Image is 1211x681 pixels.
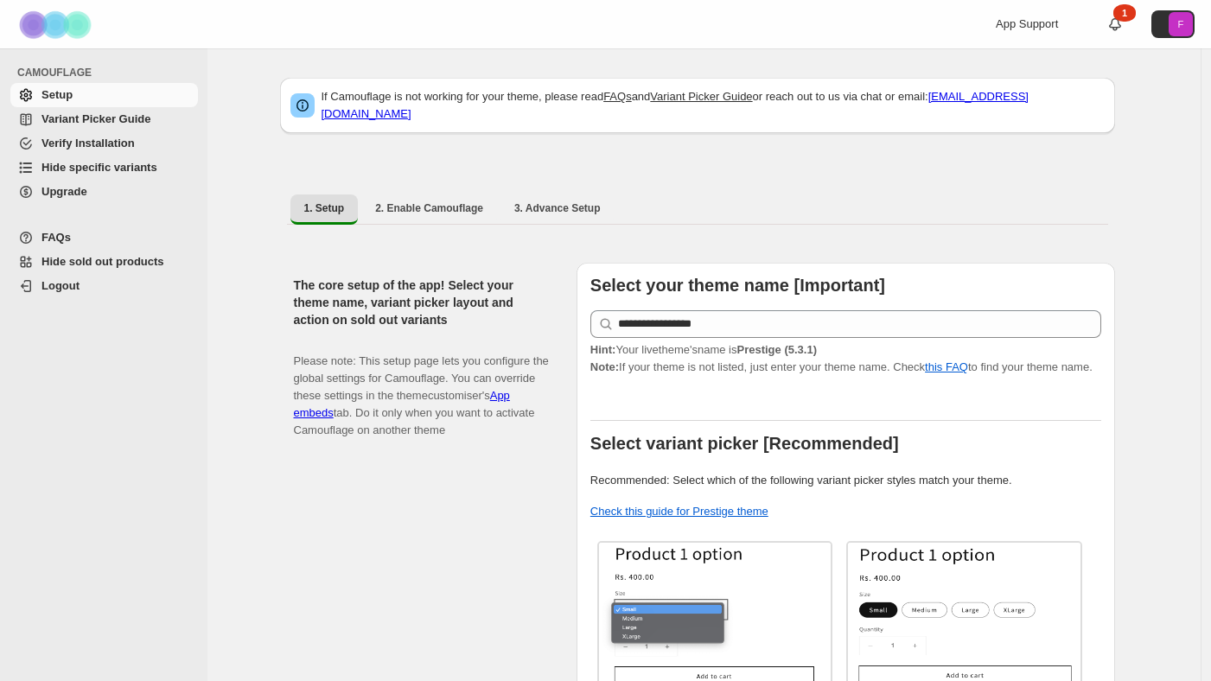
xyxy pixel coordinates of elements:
a: Logout [10,274,198,298]
span: Setup [41,88,73,101]
span: Upgrade [41,185,87,198]
p: Please note: This setup page lets you configure the global settings for Camouflage. You can overr... [294,335,549,439]
span: CAMOUFLAGE [17,66,199,80]
p: If your theme is not listed, just enter your theme name. Check to find your theme name. [590,341,1101,376]
span: Your live theme's name is [590,343,817,356]
a: Variant Picker Guide [10,107,198,131]
a: Verify Installation [10,131,198,156]
span: 3. Advance Setup [514,201,601,215]
a: Check this guide for Prestige theme [590,505,768,518]
p: Recommended: Select which of the following variant picker styles match your theme. [590,472,1101,489]
a: Variant Picker Guide [650,90,752,103]
span: App Support [996,17,1058,30]
b: Select your theme name [Important] [590,276,885,295]
span: Hide sold out products [41,255,164,268]
div: 1 [1113,4,1136,22]
button: Avatar with initials F [1151,10,1195,38]
span: Avatar with initials F [1169,12,1193,36]
span: Logout [41,279,80,292]
text: F [1178,19,1184,29]
a: Upgrade [10,180,198,204]
a: 1 [1106,16,1124,33]
span: Variant Picker Guide [41,112,150,125]
a: FAQs [603,90,632,103]
a: Setup [10,83,198,107]
a: this FAQ [925,360,968,373]
a: Hide specific variants [10,156,198,180]
span: Verify Installation [41,137,135,150]
b: Select variant picker [Recommended] [590,434,899,453]
a: Hide sold out products [10,250,198,274]
span: 2. Enable Camouflage [375,201,483,215]
img: Camouflage [14,1,100,48]
a: FAQs [10,226,198,250]
span: FAQs [41,231,71,244]
h2: The core setup of the app! Select your theme name, variant picker layout and action on sold out v... [294,277,549,328]
p: If Camouflage is not working for your theme, please read and or reach out to us via chat or email: [322,88,1105,123]
strong: Prestige (5.3.1) [736,343,817,356]
span: Hide specific variants [41,161,157,174]
span: 1. Setup [304,201,345,215]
